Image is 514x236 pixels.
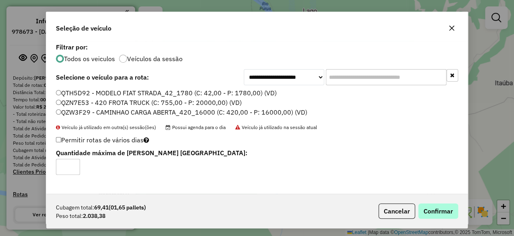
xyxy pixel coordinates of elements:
[56,137,61,142] input: Permitir rotas de vários dias
[418,203,458,219] button: Confirmar
[56,132,149,148] label: Permitir rotas de vários dias
[64,55,115,62] label: Todos os veiculos
[56,148,321,158] label: Quantidade máxima de [PERSON_NAME] [GEOGRAPHIC_DATA]:
[56,90,61,95] input: QTH5D92 - MODELO FIAT STRADA_42_1780 (C: 42,00 - P: 1780,00) (VD)
[56,107,307,117] label: QZW3F29 - CAMINHAO CARGA ABERTA_420_16000 (C: 420,00 - P: 16000,00) (VD)
[378,203,415,219] button: Cancelar
[166,124,226,130] span: Possui agenda para o dia
[127,55,183,62] label: Veículos da sessão
[56,212,83,220] span: Peso total:
[56,73,149,81] strong: Selecione o veículo para a rota:
[56,23,111,33] span: Seleção de veículo
[56,203,94,212] span: Cubagem total:
[56,88,277,98] label: QTH5D92 - MODELO FIAT STRADA_42_1780 (C: 42,00 - P: 1780,00) (VD)
[56,109,61,115] input: QZW3F29 - CAMINHAO CARGA ABERTA_420_16000 (C: 420,00 - P: 16000,00) (VD)
[144,137,149,143] i: Selecione pelo menos um veículo
[83,212,105,220] strong: 2.038,38
[109,204,146,211] span: (01,65 pallets)
[235,124,317,130] span: Veículo já utilizado na sessão atual
[56,124,156,130] span: Veículo já utilizado em outra(s) sessão(ões)
[94,203,146,212] strong: 69,41
[56,98,242,107] label: QZN7E53 - 420 FROTA TRUCK (C: 755,00 - P: 20000,00) (VD)
[56,100,61,105] input: QZN7E53 - 420 FROTA TRUCK (C: 755,00 - P: 20000,00) (VD)
[56,42,458,52] label: Filtrar por:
